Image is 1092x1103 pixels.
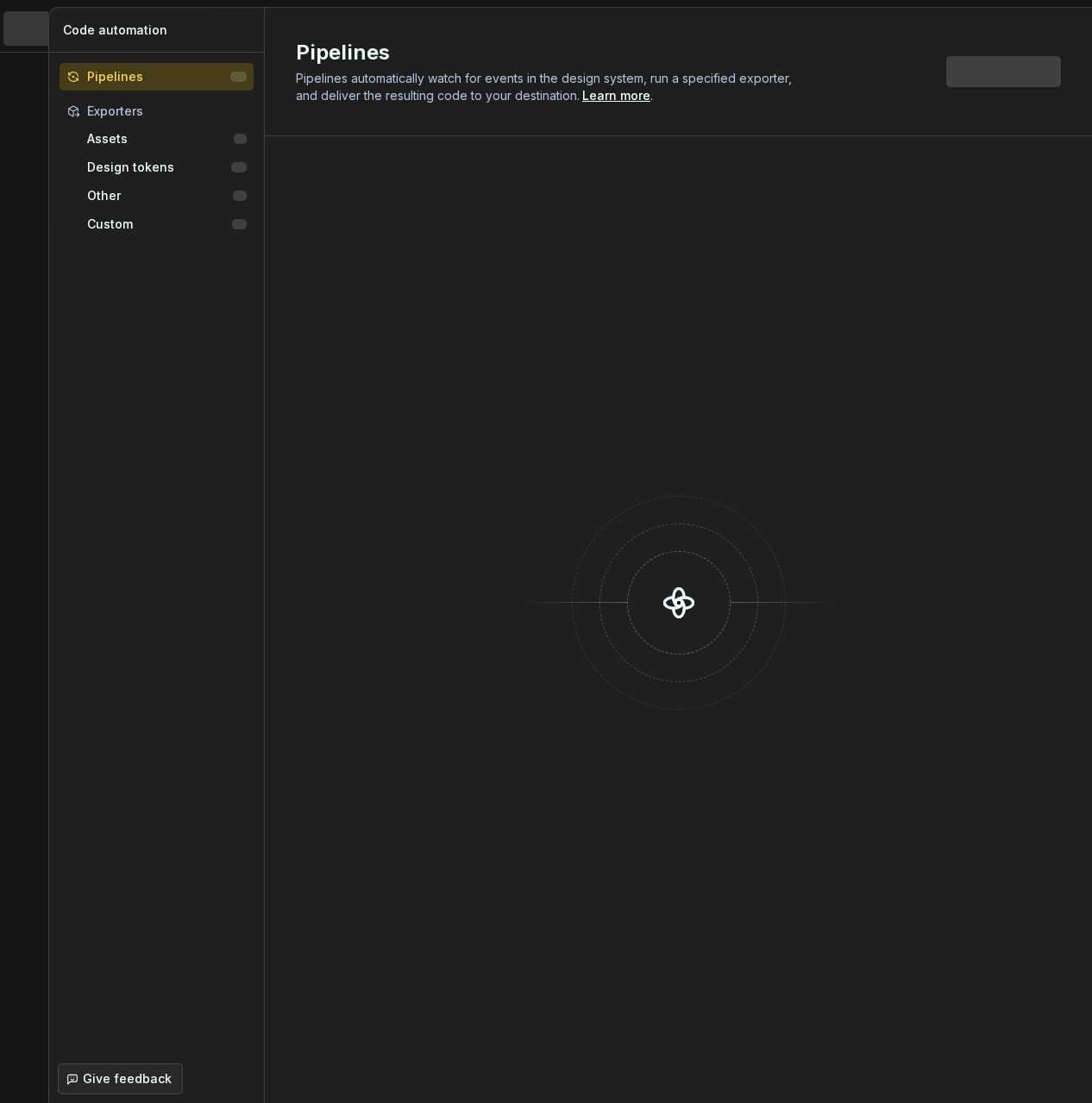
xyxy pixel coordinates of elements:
a: Learn more [582,87,650,104]
button: Design tokens [80,154,254,181]
button: Give feedback [58,1063,183,1094]
div: Code automation [63,22,257,39]
h2: Pipelines [296,39,813,66]
button: Assets [80,125,254,153]
span: Give feedback [83,1070,172,1087]
div: Design tokens [87,159,231,176]
button: Custom [80,210,254,238]
span: Pipelines automatically watch for events in the design system, run a specified exporter, and deli... [296,71,795,103]
button: Pipelines [60,63,254,91]
span: . [580,90,653,103]
div: Pipelines [87,68,230,85]
div: Assets [87,130,234,147]
div: Other [87,187,233,204]
button: Other [80,182,254,210]
div: Custom [87,216,232,233]
div: Exporters [87,103,247,120]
